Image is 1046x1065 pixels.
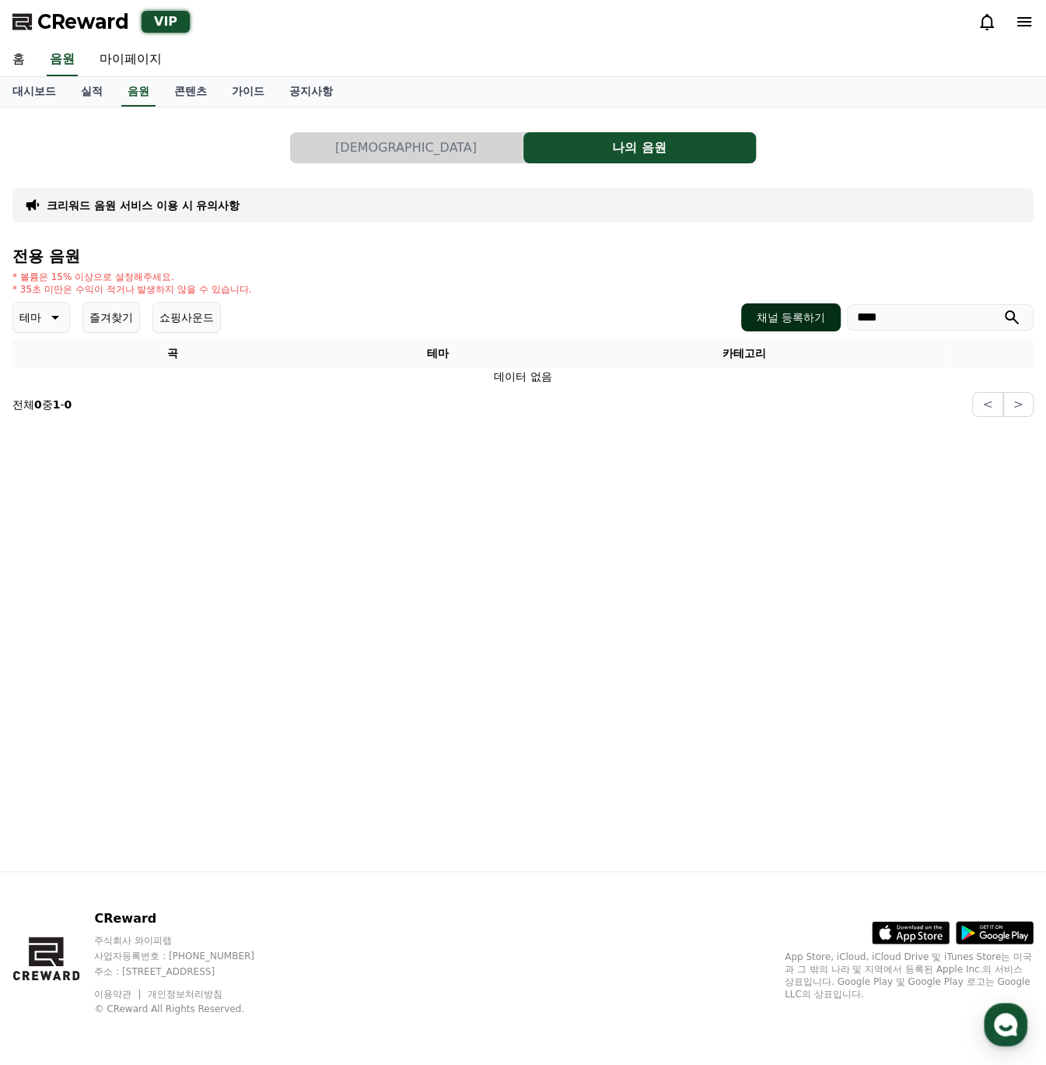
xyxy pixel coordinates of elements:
[94,989,143,1000] a: 이용약관
[972,392,1002,417] button: <
[94,950,284,962] p: 사업자등록번호 : [PHONE_NUMBER]
[1003,392,1034,417] button: >
[12,368,1034,386] td: 데이터 없음
[5,493,103,532] a: 홈
[12,302,70,333] button: 테마
[37,9,129,34] span: CReward
[152,302,221,333] button: 쇼핑사운드
[53,398,61,411] strong: 1
[19,307,41,328] p: 테마
[290,132,523,163] button: [DEMOGRAPHIC_DATA]
[277,77,345,107] a: 공지사항
[47,44,78,76] a: 음원
[523,132,757,163] a: 나의 음원
[148,989,222,1000] a: 개인정보처리방침
[94,965,284,978] p: 주소 : [STREET_ADDRESS]
[12,339,333,368] th: 곡
[121,77,156,107] a: 음원
[523,132,756,163] button: 나의 음원
[142,517,161,530] span: 대화
[12,397,72,412] p: 전체 중 -
[162,77,219,107] a: 콘텐츠
[12,283,252,296] p: * 35초 미만은 수익이 적거나 발생하지 않을 수 있습니다.
[68,77,115,107] a: 실적
[219,77,277,107] a: 가이드
[49,517,58,529] span: 홈
[82,302,140,333] button: 즐겨찾기
[333,339,542,368] th: 테마
[542,339,946,368] th: 카테고리
[34,398,42,411] strong: 0
[201,493,299,532] a: 설정
[94,909,284,928] p: CReward
[12,9,129,34] a: CReward
[65,398,72,411] strong: 0
[142,11,190,33] div: VIP
[47,198,240,213] a: 크리워드 음원 서비스 이용 시 유의사항
[12,271,252,283] p: * 볼륨은 15% 이상으로 설정해주세요.
[785,951,1034,1000] p: App Store, iCloud, iCloud Drive 및 iTunes Store는 미국과 그 밖의 나라 및 지역에서 등록된 Apple Inc.의 서비스 상표입니다. Goo...
[103,493,201,532] a: 대화
[87,44,174,76] a: 마이페이지
[94,934,284,947] p: 주식회사 와이피랩
[741,303,841,331] button: 채널 등록하기
[12,247,1034,264] h4: 전용 음원
[240,517,259,529] span: 설정
[94,1003,284,1015] p: © CReward All Rights Reserved.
